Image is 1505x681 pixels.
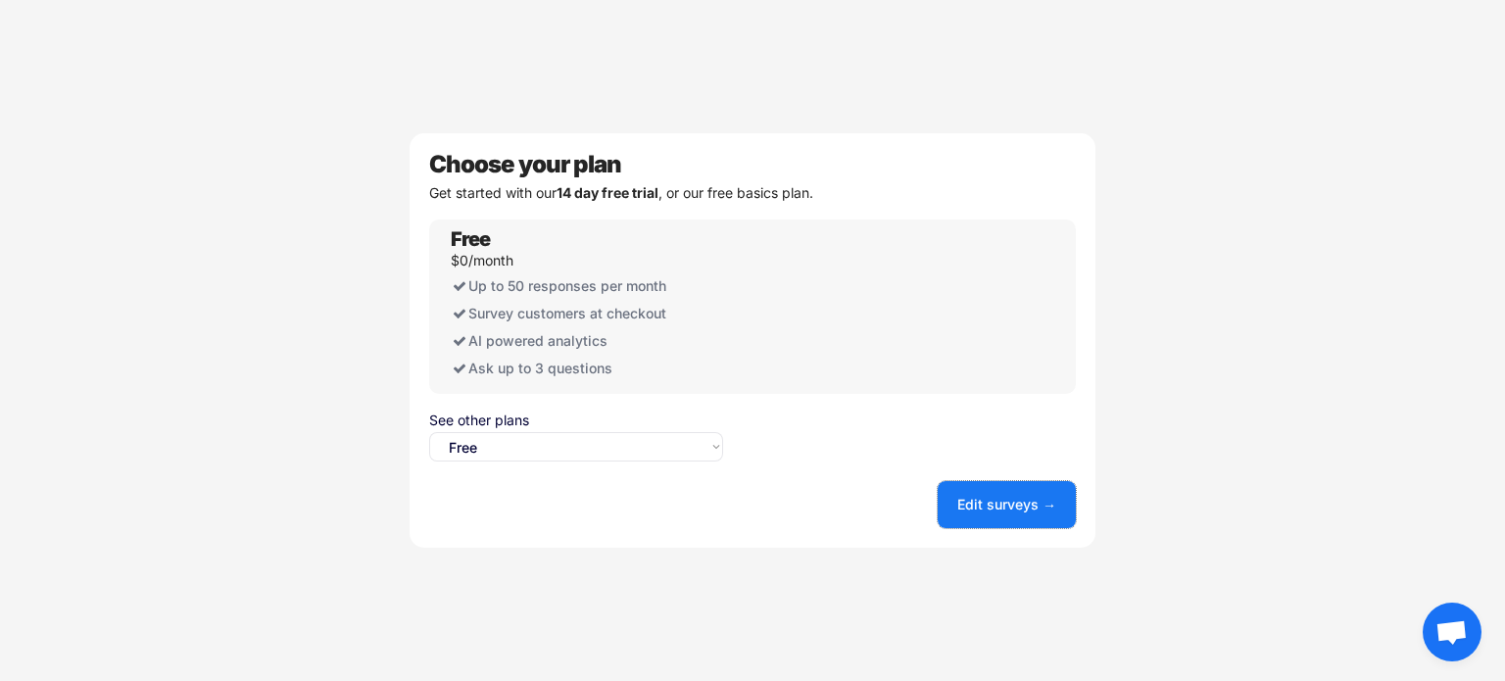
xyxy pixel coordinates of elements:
div: Ask up to 3 questions [451,355,721,382]
strong: 14 day free trial [557,184,658,201]
div: AI powered analytics [451,327,721,355]
div: Open chat [1423,603,1481,661]
div: Survey customers at checkout [451,300,721,327]
div: Up to 50 responses per month [451,272,721,300]
div: Choose your plan [429,153,1076,176]
div: Get started with our , or our free basics plan. [429,186,1076,200]
div: See other plans [429,413,723,427]
div: $0/month [451,254,513,268]
button: Edit surveys → [938,481,1076,528]
div: Free [451,229,490,249]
